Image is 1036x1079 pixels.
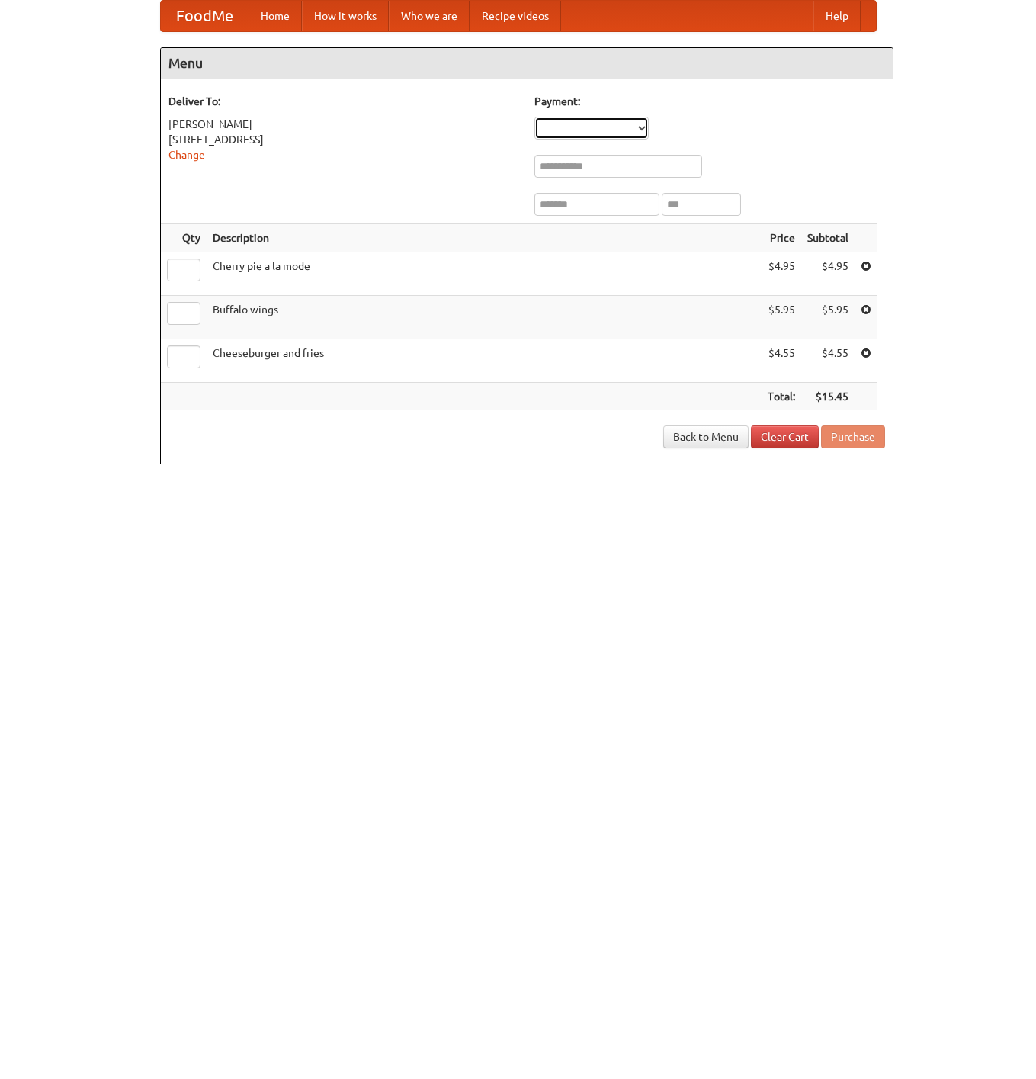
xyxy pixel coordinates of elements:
[801,383,855,411] th: $15.45
[762,296,801,339] td: $5.95
[801,339,855,383] td: $4.55
[762,252,801,296] td: $4.95
[168,94,519,109] h5: Deliver To:
[813,1,861,31] a: Help
[762,383,801,411] th: Total:
[168,149,205,161] a: Change
[389,1,470,31] a: Who we are
[207,339,762,383] td: Cheeseburger and fries
[534,94,885,109] h5: Payment:
[207,252,762,296] td: Cherry pie a la mode
[470,1,561,31] a: Recipe videos
[663,425,749,448] a: Back to Menu
[161,1,249,31] a: FoodMe
[161,48,893,79] h4: Menu
[801,296,855,339] td: $5.95
[751,425,819,448] a: Clear Cart
[207,224,762,252] th: Description
[821,425,885,448] button: Purchase
[168,117,519,132] div: [PERSON_NAME]
[762,339,801,383] td: $4.55
[249,1,302,31] a: Home
[168,132,519,147] div: [STREET_ADDRESS]
[161,224,207,252] th: Qty
[302,1,389,31] a: How it works
[801,224,855,252] th: Subtotal
[762,224,801,252] th: Price
[801,252,855,296] td: $4.95
[207,296,762,339] td: Buffalo wings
